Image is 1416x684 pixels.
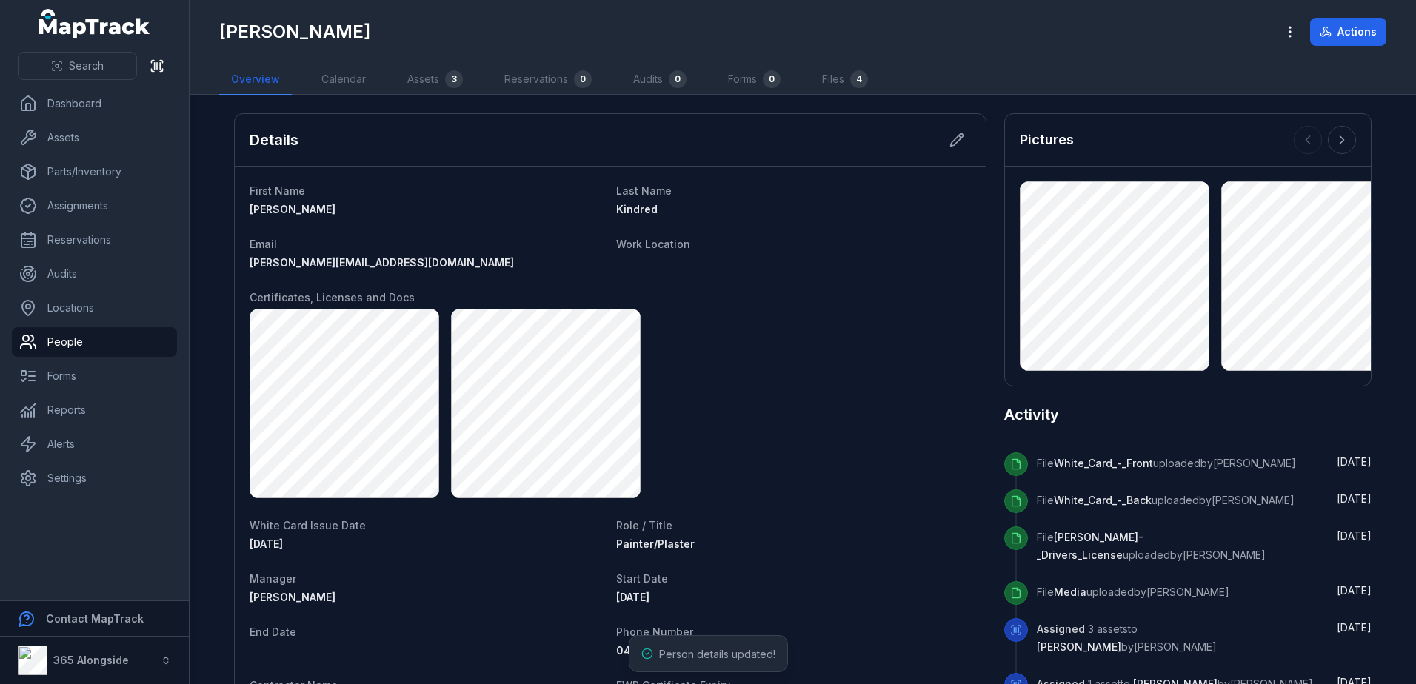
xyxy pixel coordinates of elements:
span: Work Location [616,238,690,250]
a: Overview [219,64,292,95]
span: 3 assets to by [PERSON_NAME] [1037,623,1217,653]
div: 0 [574,70,592,88]
h2: Details [250,130,298,150]
a: Forms0 [716,64,792,95]
span: [PERSON_NAME] [250,203,335,215]
span: Phone Number [616,626,693,638]
h2: Activity [1004,404,1059,425]
button: Actions [1310,18,1386,46]
span: [PERSON_NAME] [250,591,335,603]
strong: Contact MapTrack [46,612,144,625]
a: Settings [12,463,177,493]
span: File uploaded by [PERSON_NAME] [1037,494,1295,506]
span: File uploaded by [PERSON_NAME] [1037,586,1229,598]
a: Assignments [12,191,177,221]
a: People [12,327,177,357]
a: Assets [12,123,177,152]
a: Parts/Inventory [12,157,177,187]
span: First Name [250,184,305,197]
span: Search [69,58,104,73]
span: [PERSON_NAME]-_Drivers_License [1037,531,1143,561]
span: [DATE] [1337,621,1372,634]
span: Email [250,238,277,250]
a: Audits0 [621,64,698,95]
span: File uploaded by [PERSON_NAME] [1037,457,1296,469]
a: Reports [12,395,177,425]
span: [DATE] [1337,455,1372,468]
a: Forms [12,361,177,391]
span: File uploaded by [PERSON_NAME] [1037,531,1266,561]
span: Painter/Plaster [616,537,695,550]
time: 13/08/2025, 12:00:00 am [250,537,283,550]
span: [DATE] [1337,492,1372,505]
time: 01/10/2025, 2:43:47 pm [1337,455,1372,468]
div: 3 [445,70,463,88]
span: White_Card_-_Back [1054,494,1152,506]
a: Audits [12,259,177,289]
a: Dashboard [12,89,177,118]
button: Search [18,52,137,80]
a: Reservations0 [492,64,604,95]
div: 4 [850,70,868,88]
h1: [PERSON_NAME] [219,20,370,44]
span: [DATE] [250,537,283,550]
time: 22/07/2025, 12:00:00 am [616,591,649,603]
strong: 365 Alongside [53,654,129,666]
a: Alerts [12,429,177,459]
span: 0480 623 355 [616,644,692,657]
span: Kindred [616,203,658,215]
div: 0 [763,70,781,88]
span: Last Name [616,184,672,197]
a: Reservations [12,225,177,255]
time: 01/10/2025, 2:43:05 pm [1337,529,1372,542]
span: [DATE] [1337,529,1372,542]
time: 30/09/2025, 2:59:42 pm [1337,621,1372,634]
span: Role / Title [616,519,672,532]
span: Manager [250,572,296,585]
time: 01/10/2025, 2:43:04 pm [1337,584,1372,597]
span: White_Card_-_Front [1054,457,1153,469]
span: Person details updated! [659,648,775,660]
span: White Card Issue Date [250,519,366,532]
a: Locations [12,293,177,323]
span: [DATE] [616,591,649,603]
span: End Date [250,626,296,638]
a: MapTrack [39,9,150,38]
time: 01/10/2025, 2:43:47 pm [1337,492,1372,505]
h3: Pictures [1020,130,1074,150]
a: Files4 [810,64,880,95]
a: Assets3 [395,64,475,95]
span: [PERSON_NAME] [1037,640,1121,653]
span: [DATE] [1337,584,1372,597]
span: Media [1054,586,1086,598]
span: Certificates, Licenses and Docs [250,291,415,304]
div: 0 [669,70,687,88]
span: [PERSON_NAME][EMAIL_ADDRESS][DOMAIN_NAME] [250,256,514,269]
span: Start Date [616,572,668,585]
a: Calendar [310,64,378,95]
a: Assigned [1037,622,1085,637]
